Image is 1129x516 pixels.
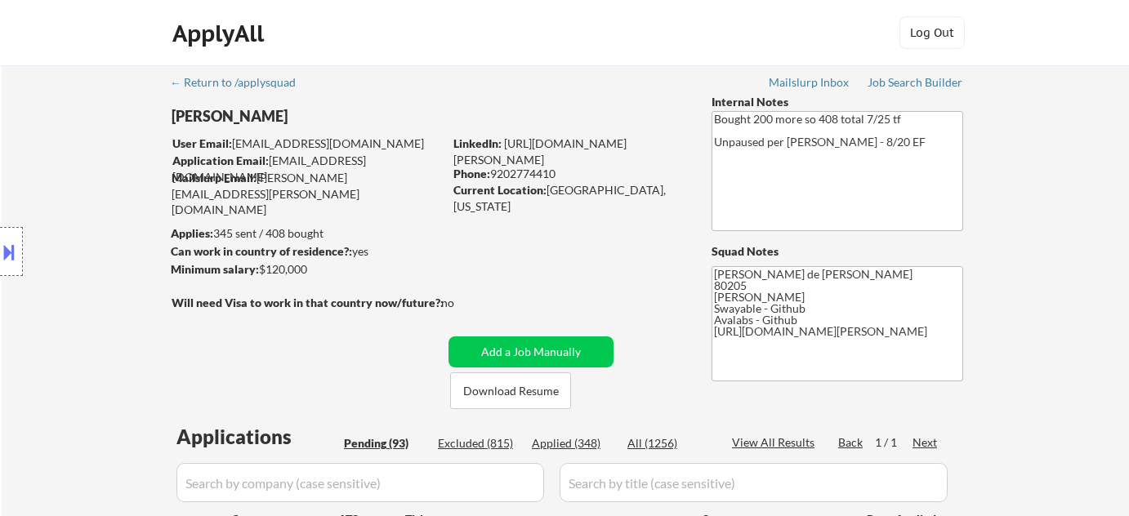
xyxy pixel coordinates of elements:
div: yes [171,243,438,260]
div: Mailslurp Inbox [769,77,850,88]
div: All (1256) [627,435,709,451]
strong: LinkedIn: [453,136,502,150]
div: Next [913,434,939,451]
input: Search by company (case sensitive) [176,463,544,502]
a: Mailslurp Inbox [769,76,850,92]
div: 345 sent / 408 bought [171,225,443,242]
div: Squad Notes [712,243,963,260]
div: [GEOGRAPHIC_DATA], [US_STATE] [453,182,685,214]
div: [EMAIL_ADDRESS][DOMAIN_NAME] [172,136,443,152]
button: Add a Job Manually [448,336,614,367]
div: 1 / 1 [875,434,913,451]
div: $120,000 [171,261,443,278]
div: Internal Notes [712,94,963,110]
strong: Phone: [453,167,490,180]
a: Job Search Builder [868,76,963,92]
button: Log Out [899,16,965,49]
div: 9202774410 [453,166,685,182]
a: [URL][DOMAIN_NAME][PERSON_NAME] [453,136,627,167]
div: no [441,295,488,311]
div: Excluded (815) [438,435,520,451]
div: [EMAIL_ADDRESS][DOMAIN_NAME] [172,153,443,185]
div: Applied (348) [532,435,614,451]
input: Search by title (case sensitive) [560,463,948,502]
div: ← Return to /applysquad [170,77,311,88]
a: ← Return to /applysquad [170,76,311,92]
div: Back [838,434,864,451]
div: Pending (93) [344,435,426,451]
div: [PERSON_NAME] [172,106,507,127]
div: Applications [176,427,338,447]
div: ApplyAll [172,20,269,47]
div: Job Search Builder [868,77,963,88]
strong: Current Location: [453,183,547,197]
button: Download Resume [450,372,571,409]
div: [PERSON_NAME][EMAIL_ADDRESS][PERSON_NAME][DOMAIN_NAME] [172,170,443,218]
div: View All Results [732,434,819,451]
strong: Will need Visa to work in that country now/future?: [172,296,444,309]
